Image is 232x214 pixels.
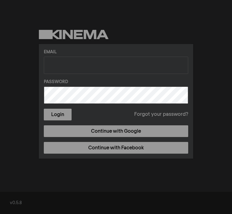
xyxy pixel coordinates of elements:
button: Login [44,109,72,120]
a: Forgot your password? [134,111,188,118]
a: Continue with Google [44,125,188,137]
div: v0.5.8 [10,200,222,206]
label: Email [44,49,188,55]
label: Password [44,79,188,85]
a: Continue with Facebook [44,142,188,154]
